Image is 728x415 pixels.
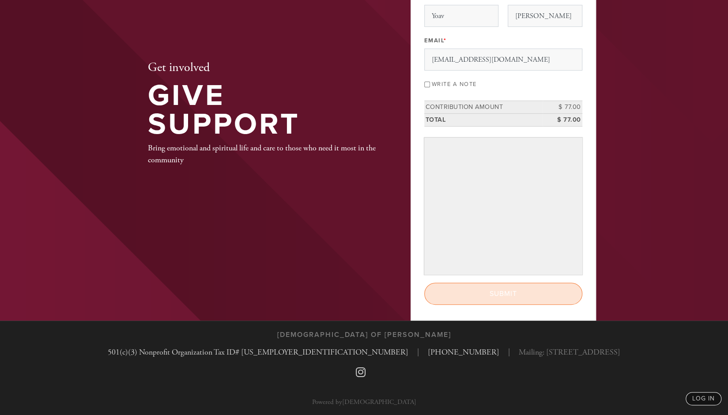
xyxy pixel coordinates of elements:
[312,399,416,405] p: Powered by
[444,37,447,44] span: This field is required.
[148,60,382,75] h2: Get involved
[424,101,543,114] td: Contribution Amount
[424,113,543,126] td: Total
[543,101,582,114] td: $ 77.00
[417,346,419,358] span: |
[519,346,620,358] span: Mailing: [STREET_ADDRESS]
[342,398,416,406] a: [DEMOGRAPHIC_DATA]
[424,37,447,45] label: Email
[426,139,581,273] iframe: Secure payment input frame
[277,331,451,339] h3: [DEMOGRAPHIC_DATA] of [PERSON_NAME]
[108,347,408,357] a: 501(c)(3) Nonprofit Organization Tax ID# [US_EMPLOYER_IDENTIFICATION_NUMBER]
[432,81,477,88] label: Write a note
[424,283,582,305] input: Submit
[428,347,499,357] a: [PHONE_NUMBER]
[148,82,382,138] h1: Give Support
[543,113,582,126] td: $ 77.00
[508,346,510,358] span: |
[686,392,721,405] a: log in
[148,142,382,166] div: Bring emotional and spiritual life and care to those who need it most in the community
